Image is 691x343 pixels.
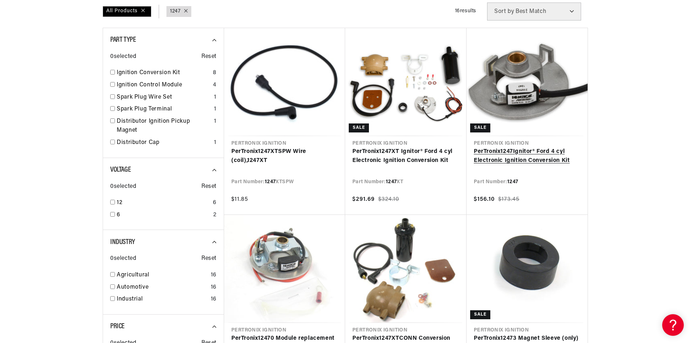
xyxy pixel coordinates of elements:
div: 16 [211,283,217,292]
a: Spark Plug Terminal [117,105,211,114]
a: Spark Plug Wire Set [117,93,211,102]
a: PerTronix1247XTSPW Wire (coil),1247XT [231,147,338,166]
span: Voltage [110,166,131,173]
a: Ignition Conversion Kit [117,68,210,78]
a: PerTronix1247Ignitor® Ford 4 cyl Electronic Ignition Conversion Kit [474,147,580,166]
span: Industry [110,239,135,246]
span: 0 selected [110,254,136,263]
div: 8 [213,68,217,78]
span: Price [110,323,125,330]
div: 1 [214,138,217,148]
span: Reset [201,182,217,191]
div: 16 [211,295,217,304]
div: All Products [103,6,151,17]
select: Sort by [487,3,581,21]
a: Distributor Cap [117,138,211,148]
a: PerTronix1247XT Ignitor® Ford 4 cyl Electronic Ignition Conversion Kit [352,147,459,166]
span: Sort by [494,9,514,14]
div: 16 [211,271,217,280]
span: Reset [201,52,217,62]
div: 1 [214,93,217,102]
span: 0 selected [110,182,136,191]
div: 1 [214,105,217,114]
div: 4 [213,81,217,90]
span: Reset [201,254,217,263]
a: Ignition Control Module [117,81,210,90]
a: 1247 [170,8,180,15]
div: 1 [214,117,217,126]
div: 6 [213,198,217,208]
a: 12 [117,198,210,208]
div: 2 [213,211,217,220]
span: Part Type [110,36,136,44]
a: Automotive [117,283,208,292]
span: 16 results [455,8,476,14]
a: 6 [117,211,210,220]
a: Agricultural [117,271,208,280]
span: 0 selected [110,52,136,62]
a: Distributor Ignition Pickup Magnet [117,117,211,135]
a: Industrial [117,295,208,304]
